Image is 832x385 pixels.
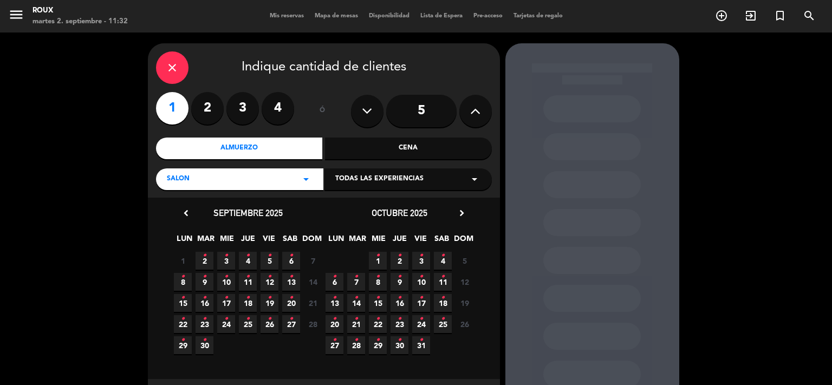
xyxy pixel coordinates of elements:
[391,252,408,270] span: 2
[239,273,257,291] span: 11
[261,294,278,312] span: 19
[335,174,424,185] span: Todas las experiencias
[156,92,188,125] label: 1
[419,247,423,264] i: •
[412,294,430,312] span: 17
[268,289,271,306] i: •
[167,174,190,185] span: SALON
[326,336,343,354] span: 27
[268,310,271,328] i: •
[441,247,445,264] i: •
[354,289,358,306] i: •
[246,268,250,285] i: •
[197,232,214,250] span: MAR
[773,9,786,22] i: turned_in_not
[333,289,336,306] i: •
[217,273,235,291] span: 10
[441,289,445,306] i: •
[203,289,206,306] i: •
[181,331,185,349] i: •
[174,294,192,312] span: 15
[224,247,228,264] i: •
[391,294,408,312] span: 16
[441,268,445,285] i: •
[239,294,257,312] span: 18
[304,294,322,312] span: 21
[376,331,380,349] i: •
[419,268,423,285] i: •
[456,207,467,219] i: chevron_right
[174,315,192,333] span: 22
[347,294,365,312] span: 14
[391,232,408,250] span: JUE
[217,252,235,270] span: 3
[239,315,257,333] span: 25
[300,173,313,186] i: arrow_drop_down
[282,315,300,333] span: 27
[347,336,365,354] span: 28
[213,207,283,218] span: septiembre 2025
[372,207,427,218] span: octubre 2025
[304,273,322,291] span: 14
[246,289,250,306] i: •
[203,310,206,328] i: •
[326,273,343,291] span: 6
[348,232,366,250] span: MAR
[369,294,387,312] span: 15
[32,5,128,16] div: Roux
[456,315,473,333] span: 26
[289,310,293,328] i: •
[174,336,192,354] span: 29
[376,310,380,328] i: •
[174,252,192,270] span: 1
[309,13,363,19] span: Mapa de mesas
[268,268,271,285] i: •
[326,294,343,312] span: 13
[261,252,278,270] span: 5
[304,315,322,333] span: 28
[226,92,259,125] label: 3
[333,268,336,285] i: •
[398,310,401,328] i: •
[218,232,236,250] span: MIE
[261,273,278,291] span: 12
[196,273,213,291] span: 9
[369,232,387,250] span: MIE
[304,252,322,270] span: 7
[181,268,185,285] i: •
[398,247,401,264] i: •
[354,310,358,328] i: •
[433,232,451,250] span: SAB
[156,51,492,84] div: Indique cantidad de clientes
[196,252,213,270] span: 2
[191,92,224,125] label: 2
[441,310,445,328] i: •
[363,13,415,19] span: Disponibilidad
[305,92,340,130] div: ó
[391,315,408,333] span: 23
[434,252,452,270] span: 4
[239,232,257,250] span: JUE
[180,207,192,219] i: chevron_left
[156,138,323,159] div: Almuerzo
[181,310,185,328] i: •
[419,289,423,306] i: •
[8,6,24,23] i: menu
[412,252,430,270] span: 3
[391,273,408,291] span: 9
[456,252,473,270] span: 5
[196,336,213,354] span: 30
[262,92,294,125] label: 4
[468,173,481,186] i: arrow_drop_down
[224,310,228,328] i: •
[369,315,387,333] span: 22
[327,232,345,250] span: LUN
[281,232,299,250] span: SAB
[32,16,128,27] div: martes 2. septiembre - 11:32
[175,232,193,250] span: LUN
[454,232,472,250] span: DOM
[412,315,430,333] span: 24
[282,273,300,291] span: 13
[264,13,309,19] span: Mis reservas
[246,310,250,328] i: •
